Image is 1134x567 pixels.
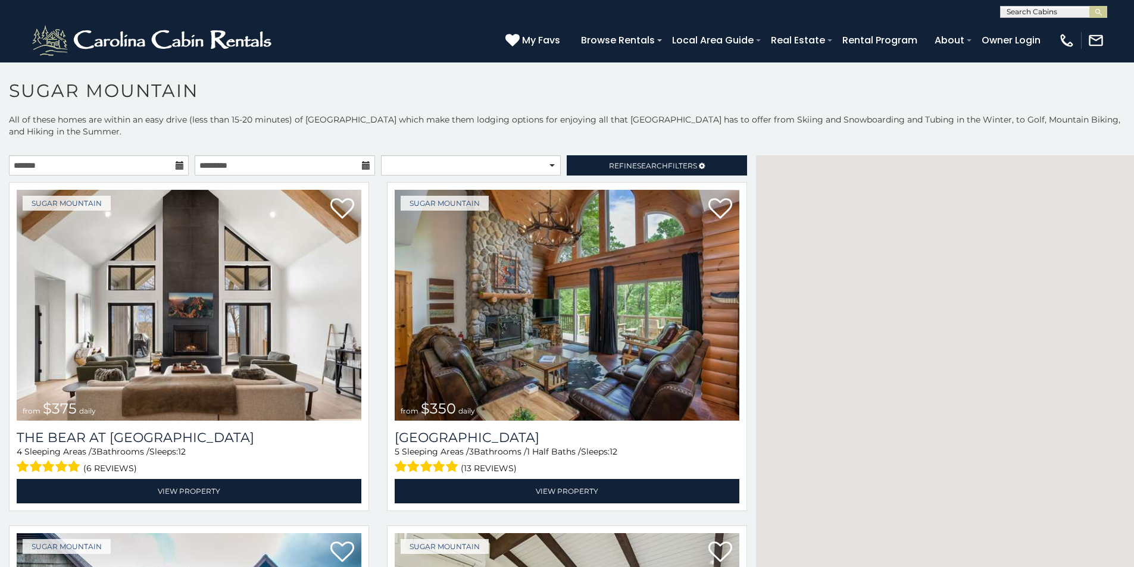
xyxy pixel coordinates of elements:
a: The Bear At [GEOGRAPHIC_DATA] [17,430,361,446]
a: Sugar Mountain [23,539,111,554]
span: 5 [395,446,399,457]
a: RefineSearchFilters [567,155,746,176]
a: Sugar Mountain [401,196,489,211]
span: My Favs [522,33,560,48]
a: Add to favorites [708,197,732,222]
h3: Grouse Moor Lodge [395,430,739,446]
span: $350 [421,400,456,417]
span: daily [458,406,475,415]
span: 12 [610,446,617,457]
a: Add to favorites [330,540,354,565]
a: View Property [395,479,739,503]
a: Real Estate [765,30,831,51]
span: (13 reviews) [461,461,517,476]
span: 12 [178,446,186,457]
a: Local Area Guide [666,30,760,51]
div: Sleeping Areas / Bathrooms / Sleeps: [395,446,739,476]
span: daily [79,406,96,415]
a: View Property [17,479,361,503]
span: from [23,406,40,415]
span: 1 Half Baths / [527,446,581,457]
span: 3 [92,446,96,457]
a: Owner Login [976,30,1046,51]
span: Refine Filters [609,161,697,170]
img: Grouse Moor Lodge [395,190,739,421]
a: Sugar Mountain [23,196,111,211]
a: About [929,30,970,51]
a: Grouse Moor Lodge from $350 daily [395,190,739,421]
a: Browse Rentals [575,30,661,51]
img: mail-regular-white.png [1088,32,1104,49]
a: [GEOGRAPHIC_DATA] [395,430,739,446]
a: The Bear At Sugar Mountain from $375 daily [17,190,361,421]
span: 3 [469,446,474,457]
span: Search [637,161,668,170]
a: Add to favorites [330,197,354,222]
img: phone-regular-white.png [1058,32,1075,49]
span: from [401,406,418,415]
span: 4 [17,446,22,457]
span: (6 reviews) [83,461,137,476]
img: White-1-2.png [30,23,277,58]
div: Sleeping Areas / Bathrooms / Sleeps: [17,446,361,476]
a: Sugar Mountain [401,539,489,554]
img: The Bear At Sugar Mountain [17,190,361,421]
a: My Favs [505,33,563,48]
span: $375 [43,400,77,417]
a: Add to favorites [708,540,732,565]
a: Rental Program [836,30,923,51]
h3: The Bear At Sugar Mountain [17,430,361,446]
